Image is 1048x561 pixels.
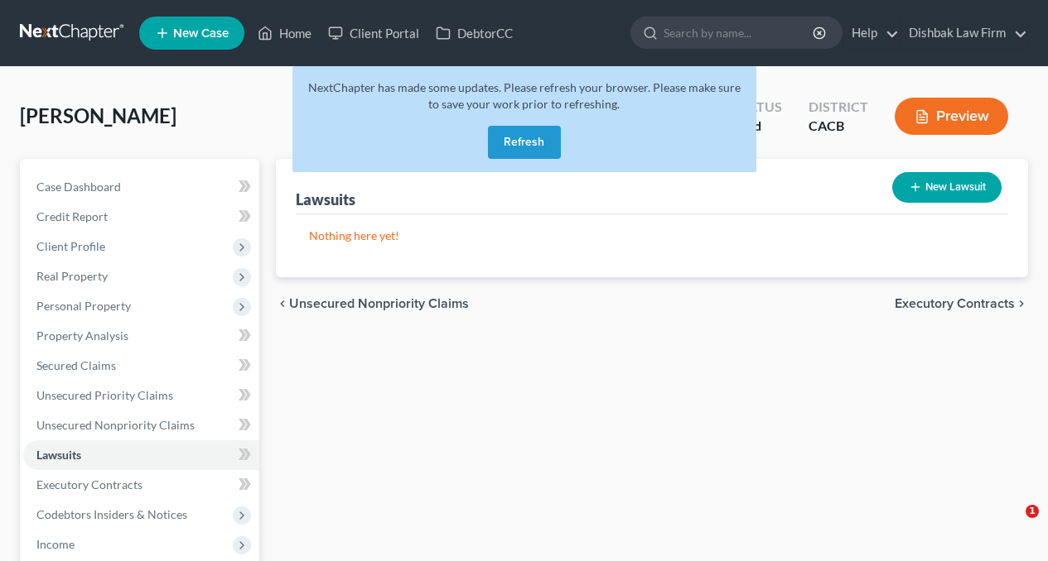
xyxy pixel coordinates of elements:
button: New Lawsuit [892,172,1002,203]
div: District [809,98,868,117]
span: Executory Contracts [895,297,1015,310]
span: Personal Property [36,299,131,313]
a: Client Portal [320,18,427,48]
span: Credit Report [36,209,108,223]
span: Lawsuits [36,448,81,462]
div: Lead [733,117,782,136]
a: Dishbak Law Firm [901,18,1027,48]
span: NextChapter has made some updates. Please refresh your browser. Please make sure to save your wor... [308,80,741,111]
a: Help [843,18,899,48]
span: Income [36,537,75,551]
span: Real Property [36,269,108,283]
span: New Case [173,27,229,40]
a: Secured Claims [23,351,259,381]
span: Unsecured Nonpriority Claims [289,297,469,310]
input: Search by name... [664,17,815,48]
span: Codebtors Insiders & Notices [36,507,187,521]
span: Property Analysis [36,328,128,343]
span: [PERSON_NAME] [20,103,176,127]
button: chevron_left Unsecured Nonpriority Claims [276,297,469,310]
a: Home [249,18,320,48]
a: Credit Report [23,202,259,232]
span: 1 [1026,505,1039,518]
div: Status [733,98,782,117]
span: Unsecured Nonpriority Claims [36,418,195,432]
button: Executory Contracts chevron_right [895,297,1028,310]
button: Preview [895,98,1008,135]
a: DebtorCC [427,18,521,48]
a: Lawsuits [23,440,259,470]
span: Case Dashboard [36,180,121,194]
a: Case Dashboard [23,172,259,202]
i: chevron_left [276,297,289,310]
div: Lawsuits [296,189,355,209]
p: Nothing here yet! [309,228,995,244]
button: Refresh [488,126,561,159]
a: Executory Contracts [23,470,259,500]
a: Unsecured Nonpriority Claims [23,410,259,440]
iframe: Intercom live chat [992,505,1031,544]
span: Executory Contracts [36,477,142,491]
i: chevron_right [1015,297,1028,310]
a: Unsecured Priority Claims [23,381,259,410]
span: Secured Claims [36,358,116,372]
span: Client Profile [36,239,105,253]
a: Property Analysis [23,321,259,351]
div: CACB [809,117,868,136]
span: Unsecured Priority Claims [36,388,173,402]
